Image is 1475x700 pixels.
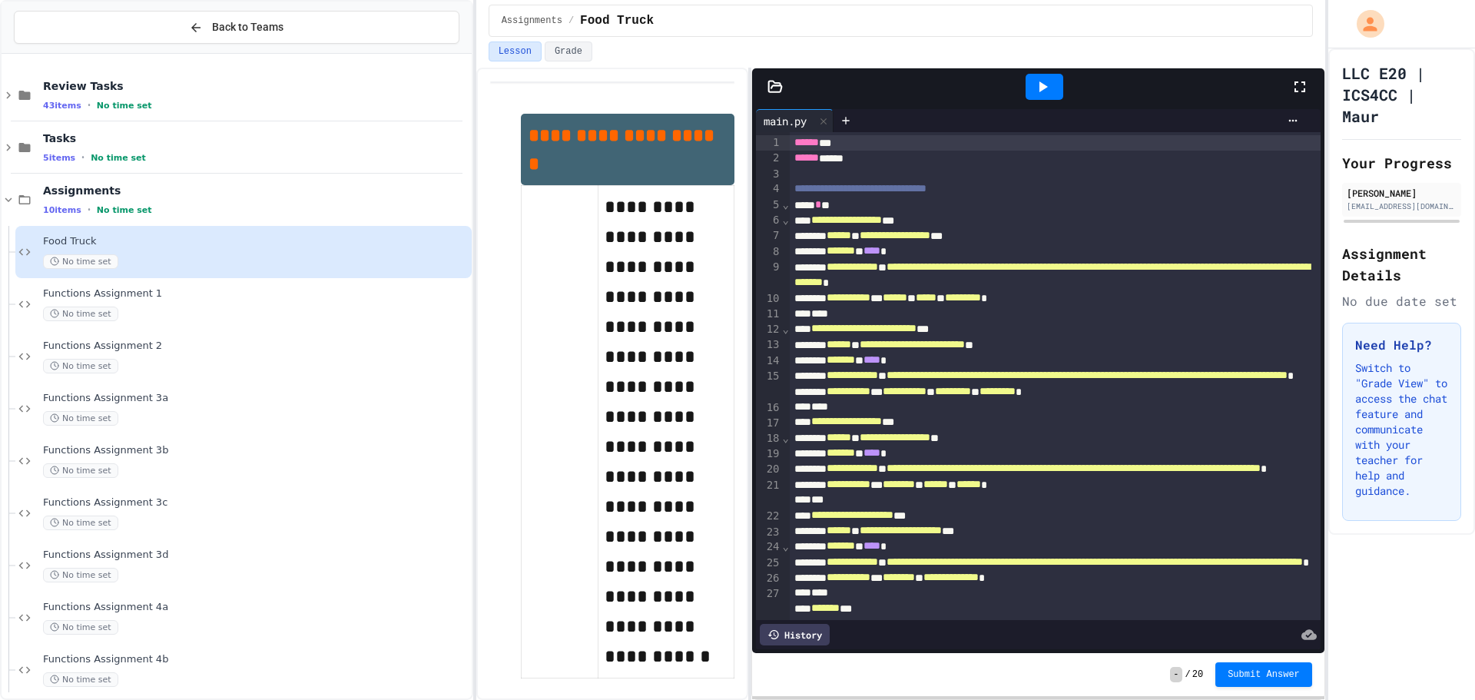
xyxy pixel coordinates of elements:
div: 21 [756,478,781,509]
span: • [81,151,85,164]
span: No time set [43,516,118,530]
span: Review Tasks [43,79,469,93]
div: 12 [756,322,781,337]
button: Submit Answer [1215,662,1312,687]
span: • [88,204,91,216]
span: No time set [91,153,146,163]
span: No time set [43,463,118,478]
div: 5 [756,197,781,213]
div: 13 [756,337,781,353]
div: 7 [756,228,781,244]
span: Fold line [782,214,790,226]
div: main.py [756,113,814,129]
span: No time set [97,101,152,111]
div: My Account [1341,6,1388,41]
div: 19 [756,446,781,462]
button: Lesson [489,41,542,61]
span: Functions Assignment 1 [43,287,469,300]
span: Assignments [502,15,562,27]
span: - [1170,667,1182,682]
span: / [568,15,574,27]
span: Assignments [43,184,469,197]
span: Tasks [43,131,469,145]
span: Functions Assignment 3c [43,496,469,509]
div: 9 [756,260,781,291]
div: [EMAIL_ADDRESS][DOMAIN_NAME] [1347,201,1457,212]
div: 20 [756,462,781,477]
h3: Need Help? [1355,336,1448,354]
p: Switch to "Grade View" to access the chat feature and communicate with your teacher for help and ... [1355,360,1448,499]
div: 28 [756,618,781,633]
span: No time set [97,205,152,215]
div: 8 [756,244,781,260]
div: 16 [756,400,781,416]
div: 14 [756,353,781,369]
div: main.py [756,109,834,132]
span: No time set [43,620,118,635]
span: No time set [43,254,118,269]
span: 20 [1192,668,1203,681]
div: 17 [756,416,781,431]
h1: LLC E20 | ICS4CC | Maur [1342,62,1461,127]
span: Functions Assignment 3a [43,392,469,405]
div: 24 [756,539,781,555]
span: Functions Assignment 3d [43,549,469,562]
div: 3 [756,167,781,182]
span: Functions Assignment 2 [43,340,469,353]
div: 15 [756,369,781,400]
span: No time set [43,307,118,321]
div: [PERSON_NAME] [1347,186,1457,200]
span: No time set [43,672,118,687]
div: No due date set [1342,292,1461,310]
span: Fold line [782,198,790,211]
div: 23 [756,525,781,540]
div: 26 [756,571,781,586]
div: 6 [756,213,781,228]
div: 18 [756,431,781,446]
span: Fold line [782,540,790,552]
span: No time set [43,359,118,373]
div: 10 [756,291,781,307]
div: History [760,624,830,645]
span: Back to Teams [212,19,283,35]
span: Fold line [782,323,790,335]
span: Functions Assignment 3b [43,444,469,457]
span: 10 items [43,205,81,215]
span: • [88,99,91,111]
span: Functions Assignment 4a [43,601,469,614]
button: Grade [545,41,592,61]
div: 4 [756,181,781,197]
span: 5 items [43,153,75,163]
h2: Assignment Details [1342,243,1461,286]
span: Functions Assignment 4b [43,653,469,666]
span: / [1185,668,1191,681]
div: 11 [756,307,781,322]
span: Fold line [782,432,790,444]
span: No time set [43,568,118,582]
iframe: chat widget [1410,639,1460,685]
span: 43 items [43,101,81,111]
button: Back to Teams [14,11,459,44]
div: 25 [756,556,781,571]
span: No time set [43,411,118,426]
div: 27 [756,586,781,618]
span: Food Truck [43,235,469,248]
div: 22 [756,509,781,524]
div: 2 [756,151,781,166]
span: Food Truck [580,12,654,30]
span: Submit Answer [1228,668,1300,681]
h2: Your Progress [1342,152,1461,174]
div: 1 [756,135,781,151]
iframe: chat widget [1347,572,1460,637]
